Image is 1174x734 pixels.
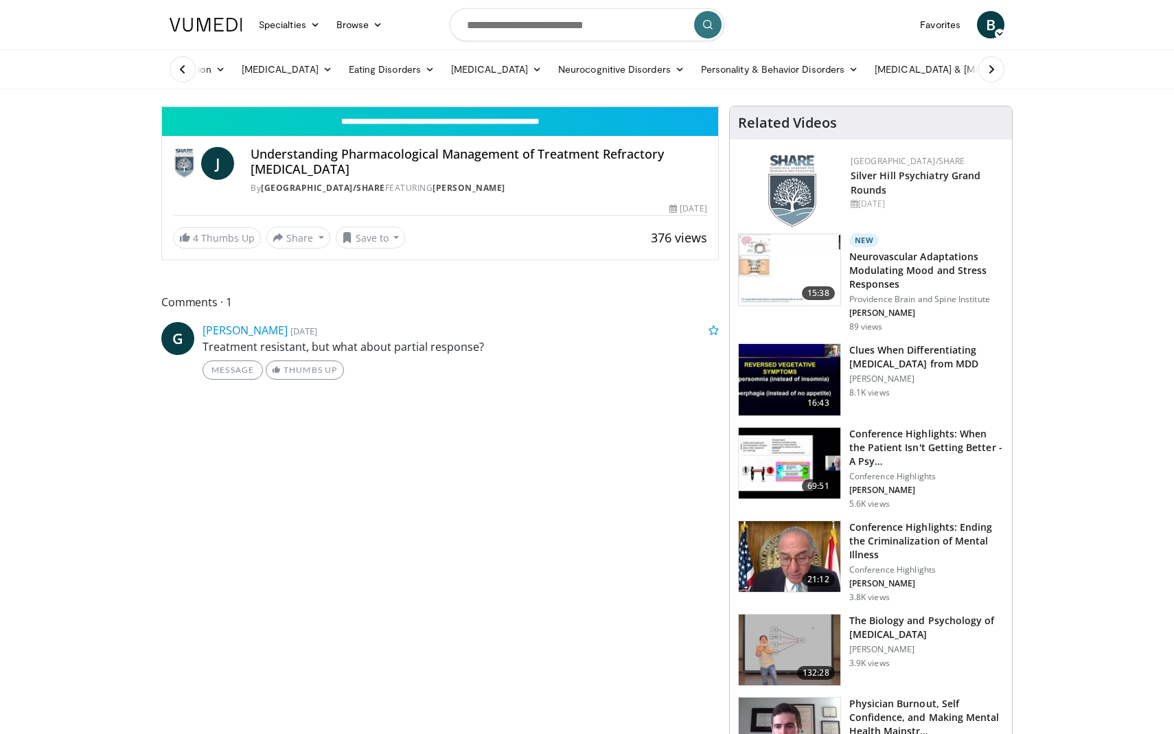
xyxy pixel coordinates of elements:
h3: Conference Highlights: Ending the Criminalization of Mental Illness [849,520,1004,562]
span: 21:12 [802,573,835,586]
span: 69:51 [802,479,835,493]
a: [PERSON_NAME] [203,323,288,338]
div: [DATE] [851,198,1001,210]
p: [PERSON_NAME] [849,374,1004,385]
p: 3.8K views [849,592,890,603]
video-js: Video Player [162,106,718,107]
a: Specialties [251,11,328,38]
p: [PERSON_NAME] [849,308,1004,319]
h4: Understanding Pharmacological Management of Treatment Refractory [MEDICAL_DATA] [251,147,707,176]
span: 16:43 [802,396,835,410]
span: 132:28 [797,666,835,680]
a: 132:28 The Biology and Psychology of [MEDICAL_DATA] [PERSON_NAME] 3.9K views [738,614,1004,687]
h3: Neurovascular Adaptations Modulating Mood and Stress Responses [849,250,1004,291]
img: f8311eb0-496c-457e-baaa-2f3856724dd4.150x105_q85_crop-smart_upscale.jpg [739,615,840,686]
a: Browse [328,11,391,38]
a: J [201,147,234,180]
a: G [161,322,194,355]
h3: The Biology and Psychology of [MEDICAL_DATA] [849,614,1004,641]
a: Thumbs Up [266,360,343,380]
h4: Related Videos [738,115,837,131]
a: [MEDICAL_DATA] [233,56,341,83]
p: 5.6K views [849,498,890,509]
a: Neurocognitive Disorders [550,56,693,83]
a: 16:43 Clues When Differentiating [MEDICAL_DATA] from MDD [PERSON_NAME] 8.1K views [738,343,1004,416]
img: f8aaeb6d-318f-4fcf-bd1d-54ce21f29e87.png.150x105_q85_autocrop_double_scale_upscale_version-0.2.png [768,155,816,227]
p: New [849,233,879,247]
a: 21:12 Conference Highlights: Ending the Criminalization of Mental Illness Conference Highlights [... [738,520,1004,603]
img: VuMedi Logo [170,18,242,32]
a: 15:38 New Neurovascular Adaptations Modulating Mood and Stress Responses Providence Brain and Spi... [738,233,1004,332]
div: [DATE] [669,203,706,215]
a: 4 Thumbs Up [173,227,261,249]
p: [PERSON_NAME] [849,644,1004,655]
button: Share [266,227,330,249]
span: 376 views [651,229,707,246]
span: Comments 1 [161,293,719,311]
input: Search topics, interventions [450,8,724,41]
a: Eating Disorders [341,56,443,83]
div: By FEATURING [251,182,707,194]
p: Providence Brain and Spine Institute [849,294,1004,305]
p: Conference Highlights [849,471,1004,482]
a: Message [203,360,263,380]
a: [GEOGRAPHIC_DATA]/SHARE [851,155,965,167]
a: [MEDICAL_DATA] & [MEDICAL_DATA] [866,56,1063,83]
a: [GEOGRAPHIC_DATA]/SHARE [261,182,385,194]
p: 89 views [849,321,883,332]
p: 3.9K views [849,658,890,669]
img: 4562edde-ec7e-4758-8328-0659f7ef333d.150x105_q85_crop-smart_upscale.jpg [739,234,840,306]
a: Silver Hill Psychiatry Grand Rounds [851,169,981,196]
a: [PERSON_NAME] [433,182,505,194]
h3: Conference Highlights: When the Patient Isn't Getting Better - A Psy… [849,427,1004,468]
p: Conference Highlights [849,564,1004,575]
p: [PERSON_NAME] [849,578,1004,589]
small: [DATE] [290,325,317,337]
img: a6520382-d332-4ed3-9891-ee688fa49237.150x105_q85_crop-smart_upscale.jpg [739,344,840,415]
a: Personality & Behavior Disorders [693,56,866,83]
a: Favorites [912,11,969,38]
a: 69:51 Conference Highlights: When the Patient Isn't Getting Better - A Psy… Conference Highlights... [738,427,1004,509]
span: 4 [193,231,198,244]
h3: Clues When Differentiating [MEDICAL_DATA] from MDD [849,343,1004,371]
a: B [977,11,1004,38]
a: [MEDICAL_DATA] [443,56,550,83]
img: 4362ec9e-0993-4580-bfd4-8e18d57e1d49.150x105_q85_crop-smart_upscale.jpg [739,428,840,499]
p: 8.1K views [849,387,890,398]
span: 15:38 [802,286,835,300]
img: 1419e6f0-d69a-482b-b3ae-1573189bf46e.150x105_q85_crop-smart_upscale.jpg [739,521,840,593]
p: [PERSON_NAME] [849,485,1004,496]
img: Silver Hill Hospital/SHARE [173,147,196,180]
button: Save to [336,227,406,249]
p: Treatment resistant, but what about partial response? [203,339,719,355]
